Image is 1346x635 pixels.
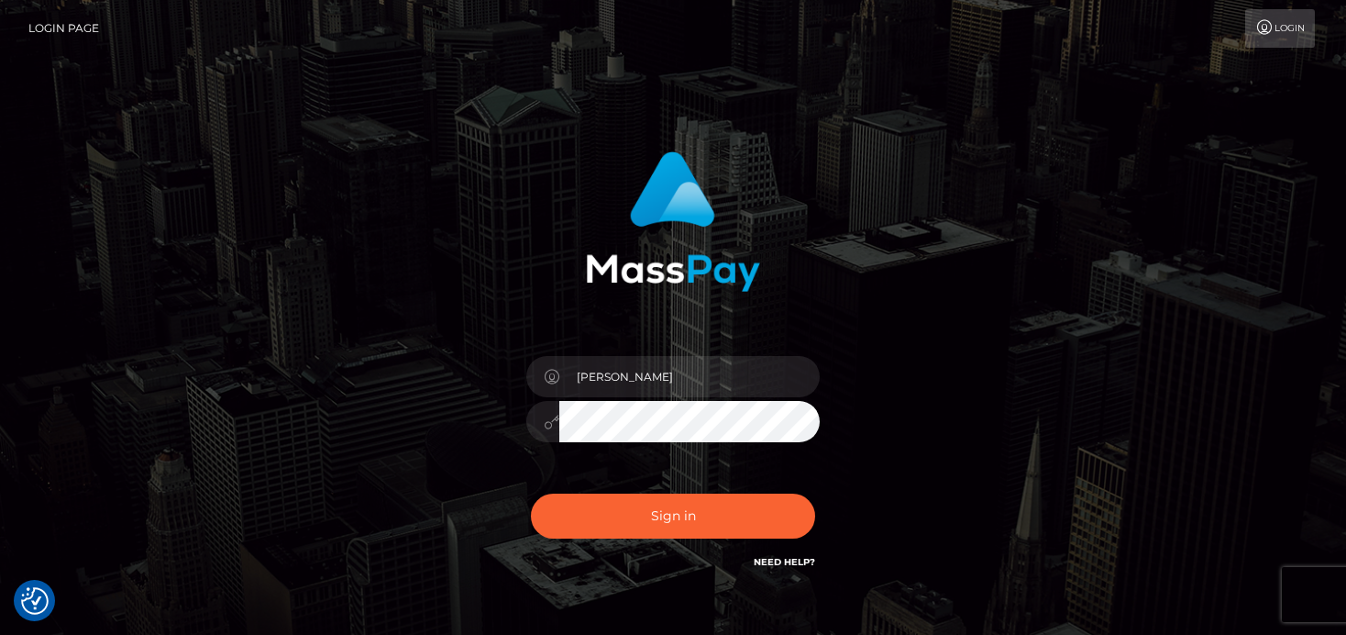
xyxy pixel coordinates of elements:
img: Revisit consent button [21,587,49,615]
a: Need Help? [754,556,815,568]
a: Login Page [28,9,99,48]
img: MassPay Login [586,151,760,292]
button: Sign in [531,494,815,539]
a: Login [1245,9,1315,48]
input: Username... [559,356,820,397]
button: Consent Preferences [21,587,49,615]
